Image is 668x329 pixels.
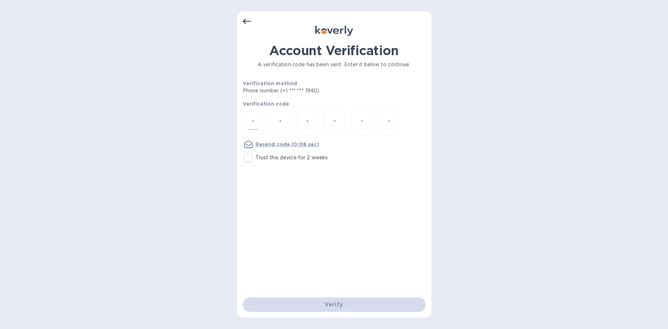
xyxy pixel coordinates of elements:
b: Verification method [243,81,297,86]
p: Phone number (+1 *** *** 1940) [243,87,374,95]
h1: Account Verification [243,43,426,58]
p: A verification code has been sent. Enter it below to continue. [243,61,426,68]
u: Resend code (0:08 sec) [256,141,319,147]
p: Trust this device for 2 weeks [256,154,328,161]
p: Verification code [243,100,426,107]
